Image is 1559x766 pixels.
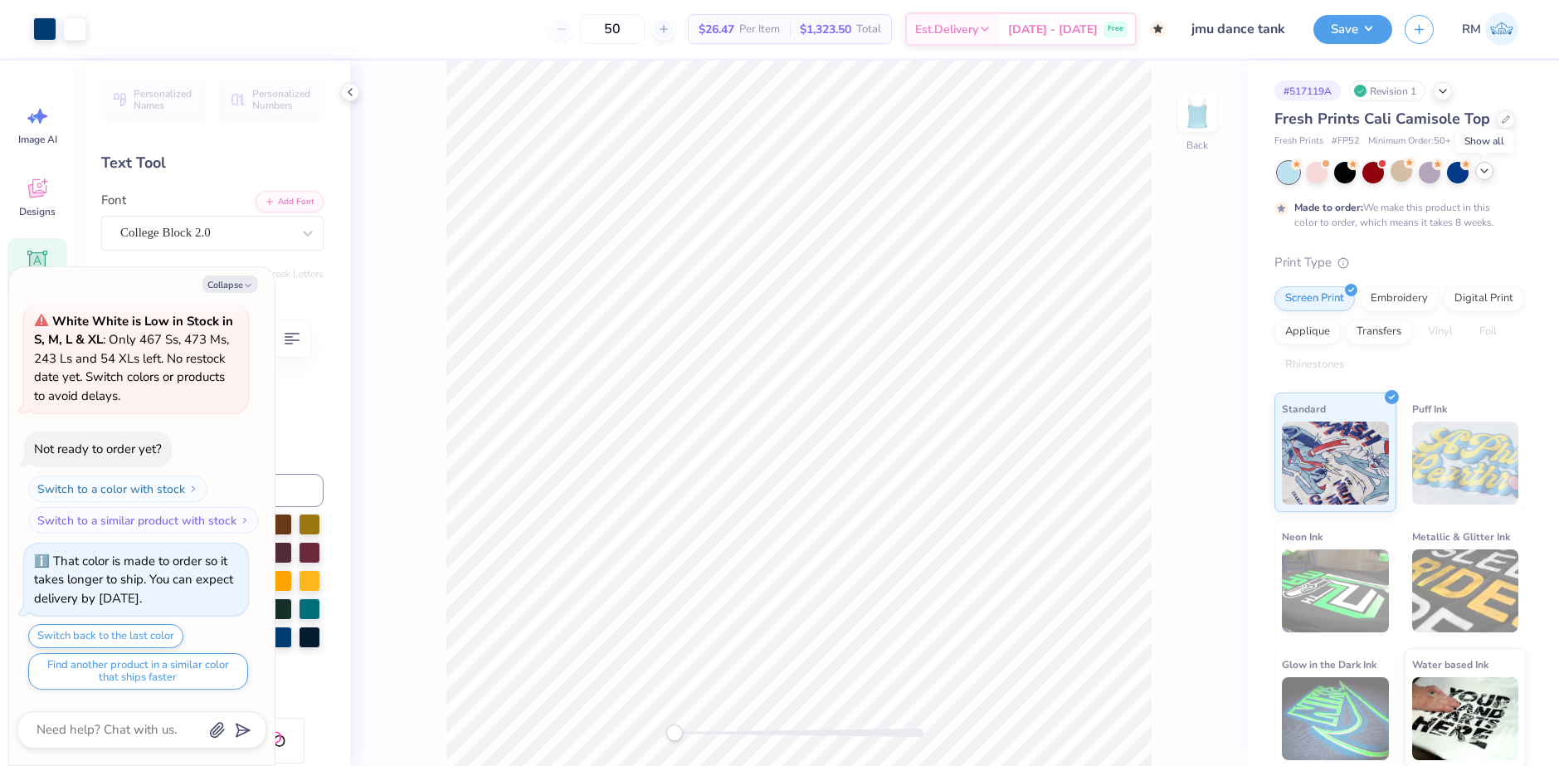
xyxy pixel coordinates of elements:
div: Show all [1455,129,1513,153]
button: Add Font [256,191,324,212]
div: Screen Print [1274,286,1355,311]
div: Transfers [1346,320,1412,344]
span: Glow in the Dark Ink [1282,656,1376,673]
img: Back [1181,96,1214,129]
img: Glow in the Dark Ink [1282,677,1389,760]
div: Rhinestones [1274,353,1355,378]
span: Image AI [18,133,57,146]
img: Puff Ink [1412,422,1519,505]
span: Total [856,21,881,38]
strong: Made to order: [1294,201,1363,214]
div: Back [1186,138,1208,153]
span: Fresh Prints Cali Camisole Top [1274,109,1490,129]
span: $1,323.50 [800,21,851,38]
span: [DATE] - [DATE] [1008,21,1098,38]
div: Embroidery [1360,286,1439,311]
div: We make this product in this color to order, which means it takes 8 weeks. [1294,200,1498,230]
img: Switch to a color with stock [188,484,198,494]
span: Personalized Numbers [252,88,314,111]
button: Switch to a similar product with stock [28,507,259,534]
img: Metallic & Glitter Ink [1412,549,1519,632]
div: Revision 1 [1349,81,1425,101]
span: Free [1108,23,1123,35]
span: Est. Delivery [915,21,978,38]
span: Fresh Prints [1274,134,1323,149]
button: Find another product in a similar color that ships faster [28,653,248,690]
span: $26.47 [699,21,734,38]
span: Puff Ink [1412,400,1447,417]
button: Personalized Numbers [220,81,324,119]
span: Water based Ink [1412,656,1488,673]
img: Water based Ink [1412,677,1519,760]
div: That color is made to order so it takes longer to ship. You can expect delivery by [DATE]. [34,553,233,607]
span: RM [1462,20,1481,39]
input: Untitled Design [1179,12,1301,46]
button: Personalized Names [101,81,205,119]
div: Text Tool [101,152,324,174]
span: Metallic & Glitter Ink [1412,528,1510,545]
span: Standard [1282,400,1326,417]
span: Designs [19,205,56,218]
button: Switch back to the last color [28,624,183,648]
img: Neon Ink [1282,549,1389,632]
button: Save [1313,15,1392,44]
div: Applique [1274,320,1341,344]
button: Collapse [202,276,258,293]
strong: White White is Low in Stock in S, M, L & XL [34,313,233,349]
span: Minimum Order: 50 + [1368,134,1451,149]
span: : Only 467 Ss, 473 Ms, 243 Ls and 54 XLs left. No restock date yet. Switch colors or products to ... [34,313,233,404]
img: Switch to a similar product with stock [240,515,250,525]
div: Vinyl [1417,320,1464,344]
input: – – [580,14,645,44]
div: # 517119A [1274,81,1341,101]
div: Digital Print [1444,286,1524,311]
label: Font [101,191,126,210]
img: Standard [1282,422,1389,505]
img: Roberta Manuel [1485,12,1518,46]
div: Foil [1469,320,1508,344]
div: Print Type [1274,253,1526,272]
div: Accessibility label [666,725,683,741]
span: # FP52 [1332,134,1360,149]
span: Per Item [739,21,780,38]
a: RM [1454,12,1526,46]
div: Not ready to order yet? [34,441,162,457]
button: Switch to a color with stock [28,476,207,502]
span: Personalized Names [134,88,195,111]
span: Neon Ink [1282,528,1323,545]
